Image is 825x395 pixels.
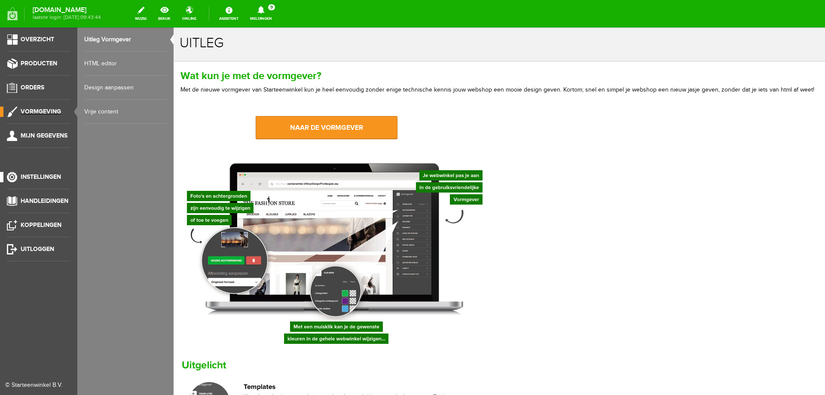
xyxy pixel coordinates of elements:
[130,4,152,23] a: wijzig
[84,52,167,76] a: HTML editor
[21,132,67,139] span: Mijn gegevens
[7,58,645,67] p: Met de nieuwe vormgever van Starteenwinkel kun je heel eenvoudig zonder enige technische kennis j...
[21,197,68,205] span: Handleidingen
[82,89,224,112] a: naar de vormgever
[268,4,275,10] span: 9
[21,60,57,67] span: Producten
[7,129,316,331] img: Uitleg
[21,108,61,115] span: Vormgeving
[245,4,277,23] a: Meldingen9
[33,8,101,12] strong: [DOMAIN_NAME]
[84,76,167,100] a: Design aanpassen
[33,15,101,20] span: laatste login: [DATE] 09:43:44
[214,4,244,23] a: Assistent
[153,4,176,23] a: bekijk
[21,245,54,253] span: Uitloggen
[6,8,645,23] h1: uitleg
[21,221,61,229] span: Koppelingen
[7,43,645,54] h2: Wat kun je met de vormgever?
[84,100,167,124] a: Vrije content
[84,28,167,52] a: Uitleg Vormgever
[21,36,54,43] span: Overzicht
[5,381,65,390] div: © Starteenwinkel B.V.
[177,4,202,23] a: online
[21,84,44,91] span: Orders
[21,173,61,181] span: Instellingen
